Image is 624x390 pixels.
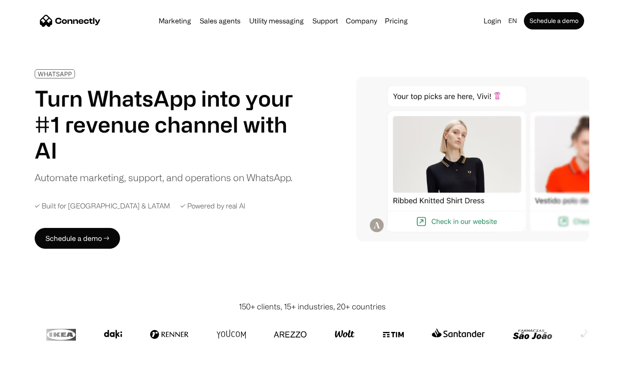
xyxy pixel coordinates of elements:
[343,15,380,27] div: Company
[38,71,72,77] div: WHATSAPP
[309,17,341,24] a: Support
[196,17,244,24] a: Sales agents
[17,375,52,387] ul: Language list
[35,85,303,163] h1: Turn WhatsApp into your #1 revenue channel with AI
[480,15,505,27] a: Login
[180,202,245,210] div: ✓ Powered by real AI
[239,301,386,312] div: 150+ clients, 15+ industries, 20+ countries
[40,14,101,27] a: home
[35,202,170,210] div: ✓ Built for [GEOGRAPHIC_DATA] & LATAM
[155,17,195,24] a: Marketing
[346,15,377,27] div: Company
[508,15,517,27] div: en
[35,170,292,185] div: Automate marketing, support, and operations on WhatsApp.
[505,15,522,27] div: en
[246,17,307,24] a: Utility messaging
[524,12,584,29] a: Schedule a demo
[35,228,120,249] a: Schedule a demo →
[381,17,411,24] a: Pricing
[9,374,52,387] aside: Language selected: English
